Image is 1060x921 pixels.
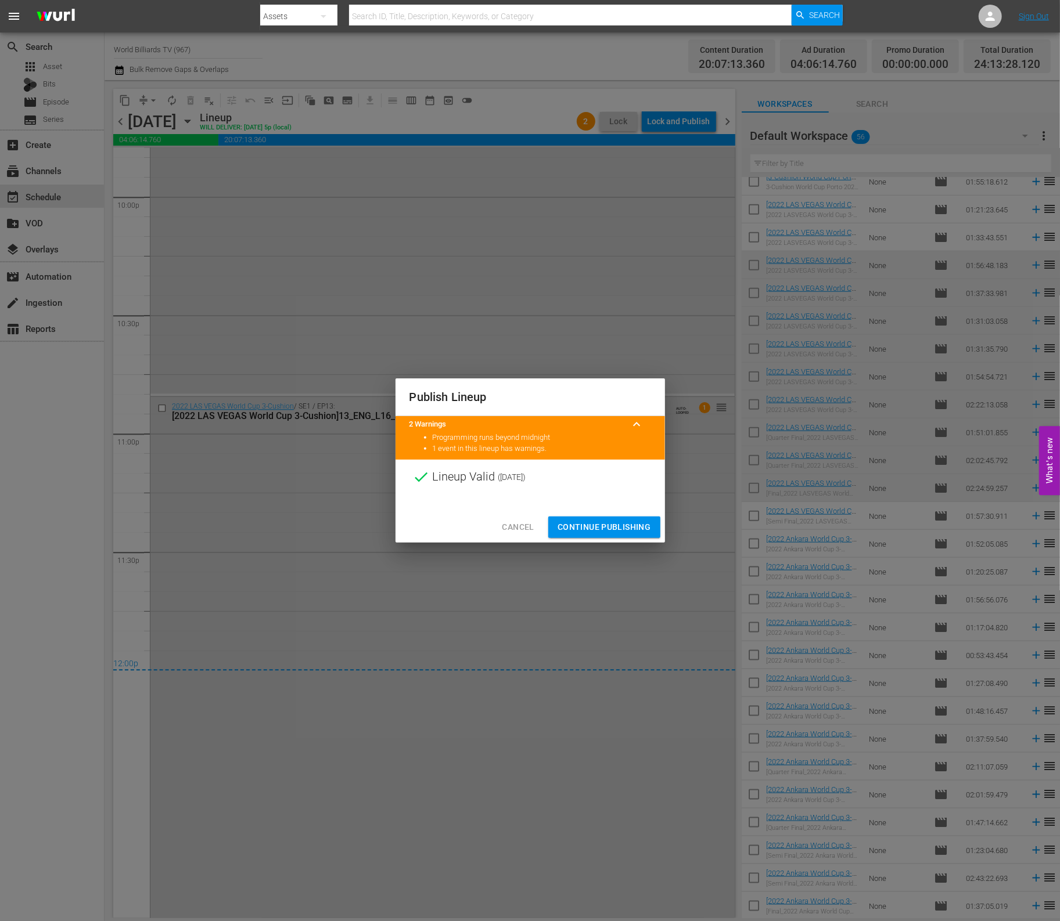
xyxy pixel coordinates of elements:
span: ( [DATE] ) [498,468,526,486]
a: Sign Out [1019,12,1049,21]
title: 2 Warnings [409,419,623,430]
button: Open Feedback Widget [1039,426,1060,495]
span: Continue Publishing [558,520,651,534]
button: Cancel [493,517,543,538]
h2: Publish Lineup [409,388,651,406]
button: Continue Publishing [548,517,660,538]
div: Lineup Valid [396,460,665,494]
span: Cancel [502,520,534,534]
li: Programming runs beyond midnight [433,432,651,443]
li: 1 event in this lineup has warnings. [433,443,651,454]
span: Search [809,5,840,26]
img: ans4CAIJ8jUAAAAAAAAAAAAAAAAAAAAAAAAgQb4GAAAAAAAAAAAAAAAAAAAAAAAAJMjXAAAAAAAAAAAAAAAAAAAAAAAAgAT5G... [28,3,84,30]
span: menu [7,9,21,23]
span: keyboard_arrow_up [630,417,644,431]
button: keyboard_arrow_up [623,410,651,438]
